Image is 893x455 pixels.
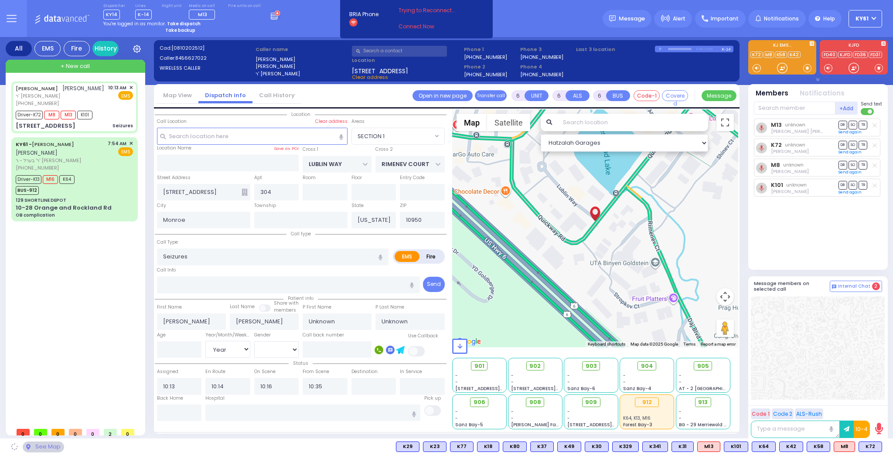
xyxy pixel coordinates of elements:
div: K72 [859,441,882,452]
div: K29 [396,441,419,452]
span: SO [849,121,857,129]
span: ר' בערל - ר' [PERSON_NAME] [16,157,105,164]
label: Call Info [157,267,176,274]
span: unknown [786,182,807,188]
button: Message [702,90,736,101]
div: M8 [834,441,855,452]
a: M8 [763,51,774,58]
label: Cad: [160,44,253,52]
label: Last Name [230,303,255,310]
div: M13 [697,441,720,452]
span: [PHONE_NUMBER] [16,164,59,171]
span: unknown [785,122,805,128]
div: BLS [807,441,830,452]
a: Send again [838,149,862,155]
div: K-14 [722,46,733,52]
span: unknown [783,162,804,168]
span: You're logged in as monitor. [103,20,166,27]
label: KJ EMS... [748,43,816,49]
span: KY61 - [16,141,32,148]
span: ✕ [129,84,133,92]
span: K101 [77,111,92,119]
div: OB complication [16,212,55,218]
a: FD31 [869,51,882,58]
div: BLS [859,441,882,452]
span: 0 [17,429,30,435]
span: - [511,379,514,385]
div: Fire [64,41,90,56]
span: M8 [44,111,59,119]
label: WIRELESS CALLER [160,65,253,72]
span: [PHONE_NUMBER] [16,100,59,107]
span: - [511,415,514,421]
a: FD36 [853,51,868,58]
div: K30 [585,441,609,452]
a: Connect Now [399,23,467,31]
span: [STREET_ADDRESS][PERSON_NAME] [567,421,650,428]
div: BLS [450,441,474,452]
span: K64 [59,175,75,184]
a: Map View [157,91,198,99]
span: AT - 2 [GEOGRAPHIC_DATA] [679,385,743,392]
span: SECTION 1 [351,128,445,144]
div: BLS [557,441,581,452]
span: 10:13 AM [108,85,126,91]
label: From Scene [303,368,329,375]
span: SECTION 1 [352,128,433,144]
a: [PERSON_NAME] [16,85,58,92]
label: State [351,202,364,209]
span: - [679,408,682,415]
span: [PERSON_NAME] [62,85,104,92]
span: Internal Chat [838,283,870,289]
button: Members [756,88,788,98]
span: - [511,372,514,379]
label: Street Address [157,174,191,181]
strong: Take dispatch [167,20,201,27]
button: Internal Chat 2 [830,281,882,292]
span: - [567,415,570,421]
button: BUS [606,90,630,101]
span: Send text [861,101,882,107]
input: Search member [754,102,835,115]
label: Floor [351,174,362,181]
label: En Route [205,368,225,375]
a: Send again [838,170,862,175]
span: 904 [641,362,653,370]
div: BLS [724,441,748,452]
button: Notifications [800,88,845,98]
button: Send [423,277,445,292]
span: 902 [529,362,541,370]
span: - [679,379,682,385]
label: Pick up [424,395,441,402]
div: ALS [697,441,720,452]
a: FD40 [822,51,837,58]
button: ALS-Rush [795,408,823,419]
button: Show street map [457,114,487,131]
button: Code 2 [772,408,794,419]
label: Fire [419,251,443,262]
span: BG - 29 Merriewold S. [679,421,728,428]
button: Drag Pegman onto the map to open Street View [716,319,734,337]
span: - [623,379,626,385]
div: K101 [724,441,748,452]
label: ר' [PERSON_NAME] [256,70,349,78]
span: - [455,379,458,385]
span: - [623,372,626,379]
span: M16 [43,175,58,184]
span: Notifications [764,15,799,23]
label: [PHONE_NUMBER] [520,71,563,78]
label: Lines [135,3,152,9]
button: 10-4 [854,421,870,438]
span: SO [849,141,857,149]
span: 2 [872,282,880,290]
label: Clear address [315,118,348,125]
strong: Take backup [165,27,195,34]
span: [PERSON_NAME] Farm [511,421,562,428]
div: BLS [642,441,668,452]
span: 908 [529,398,541,407]
span: 2 [104,429,117,435]
a: Send again [838,129,862,135]
span: Driver-K13 [16,175,41,184]
label: EMS [395,251,420,262]
a: KJFD [838,51,852,58]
